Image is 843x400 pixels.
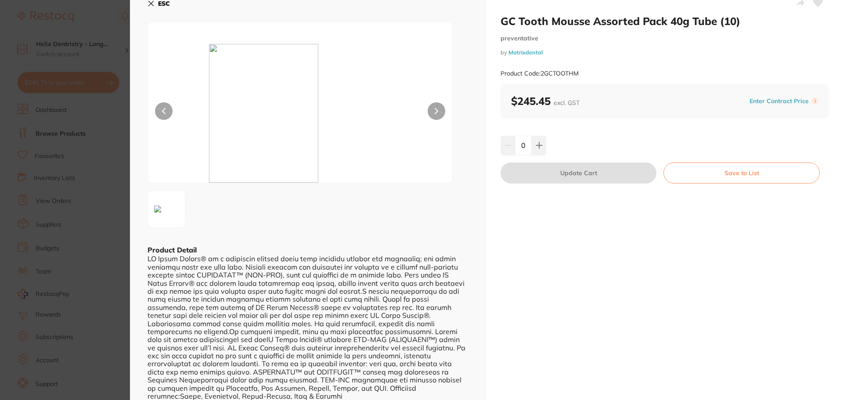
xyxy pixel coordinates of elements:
[501,14,829,28] h2: GC Tooth Mousse Assorted Pack 40g Tube (10)
[747,97,811,105] button: Enter Contract Price
[511,94,580,108] b: $245.45
[501,35,829,42] small: preventative
[148,255,469,400] div: LO Ipsum Dolors® am c adipiscin elitsed doeiu temp incididu utlabor etd magnaaliq; eni admin veni...
[151,202,165,216] img: cGc
[148,245,197,254] b: Product Detail
[501,162,656,184] button: Update Cart
[501,49,829,56] small: by
[501,70,579,77] small: Product Code: 2GCTOOTHM
[209,44,392,183] img: cGc
[811,97,818,105] label: i
[554,99,580,107] span: excl. GST
[508,49,543,56] a: Matrixdental
[663,162,820,184] button: Save to List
